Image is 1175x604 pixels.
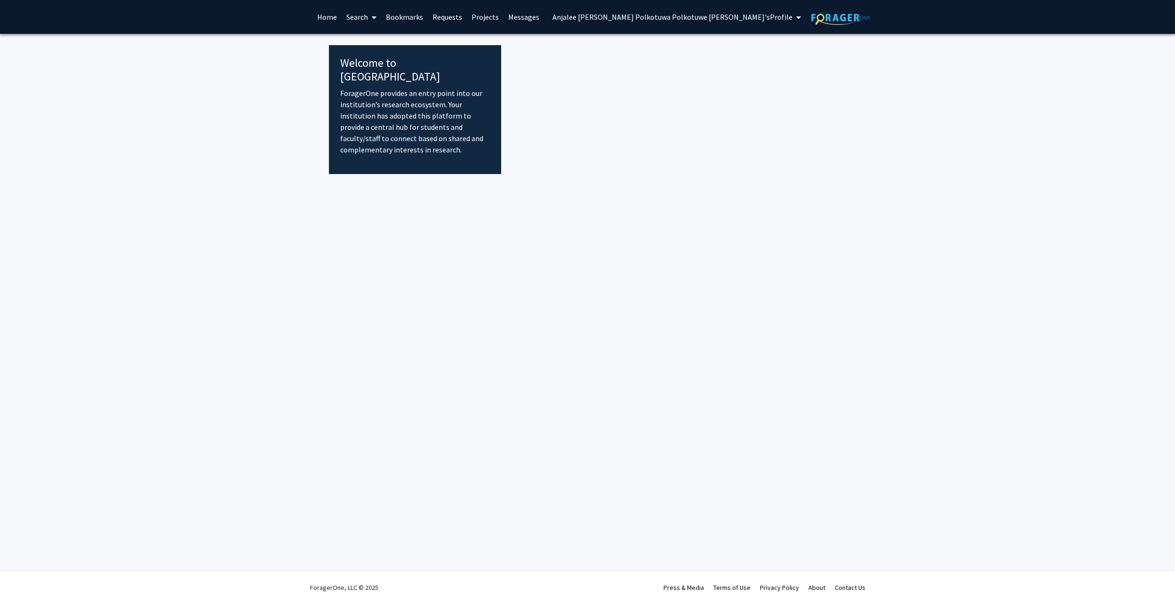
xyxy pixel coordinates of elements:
a: Messages [504,0,544,33]
a: Terms of Use [713,583,751,592]
a: Projects [467,0,504,33]
p: ForagerOne provides an entry point into our institution’s research ecosystem. Your institution ha... [340,87,490,155]
img: ForagerOne Logo [811,10,870,25]
a: Contact Us [835,583,865,592]
div: ForagerOne, LLC © 2025 [310,571,378,604]
a: Search [342,0,381,33]
a: Press & Media [663,583,704,592]
a: Requests [428,0,467,33]
h4: Welcome to [GEOGRAPHIC_DATA] [340,56,490,84]
a: Bookmarks [381,0,428,33]
span: Anjalee [PERSON_NAME] Polkotuwa Polkotuwe [PERSON_NAME]'s Profile [552,12,792,22]
a: Privacy Policy [760,583,799,592]
iframe: Chat [1135,562,1168,597]
a: About [808,583,825,592]
a: Home [312,0,342,33]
